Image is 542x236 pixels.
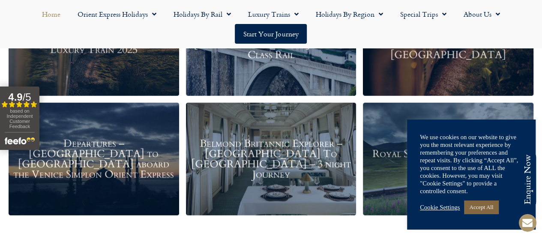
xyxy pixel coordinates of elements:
[186,103,356,215] a: Belmond Britannic Explorer – [GEOGRAPHIC_DATA] To [GEOGRAPHIC_DATA] – 3 night Journey
[33,4,69,24] a: Home
[420,133,523,195] div: We use cookies on our website to give you the most relevant experience by remembering your prefer...
[165,4,240,24] a: Holidays by Rail
[190,138,352,179] h3: Belmond Britannic Explorer – [GEOGRAPHIC_DATA] To [GEOGRAPHIC_DATA] – 3 night Journey
[367,19,529,60] h3: 2025 Departures -The Eastern and Oriental Express – Wellness & The Essence [GEOGRAPHIC_DATA]
[464,200,498,214] a: Accept All
[235,24,307,44] a: Start your Journey
[190,19,352,60] h3: 2026 Departures -Costa Verde Express & [GEOGRAPHIC_DATA] by First Class Rail
[367,149,529,169] h3: Royal Scotsman – Wild Spirit of Scotland
[363,103,533,215] a: Royal Scotsman – Wild Spirit of Scotland
[4,4,538,44] nav: Menu
[392,4,455,24] a: Special Trips
[9,103,179,215] a: Departures – [GEOGRAPHIC_DATA] to [GEOGRAPHIC_DATA] aboard the Venice Simplon Orient Express
[13,24,175,55] h3: The Andean Explorer – [GEOGRAPHIC_DATA] by Luxury Train 2025
[455,4,509,24] a: About Us
[240,4,307,24] a: Luxury Trains
[307,4,392,24] a: Holidays by Region
[13,138,175,179] h3: Departures – [GEOGRAPHIC_DATA] to [GEOGRAPHIC_DATA] aboard the Venice Simplon Orient Express
[420,203,460,211] a: Cookie Settings
[69,4,165,24] a: Orient Express Holidays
